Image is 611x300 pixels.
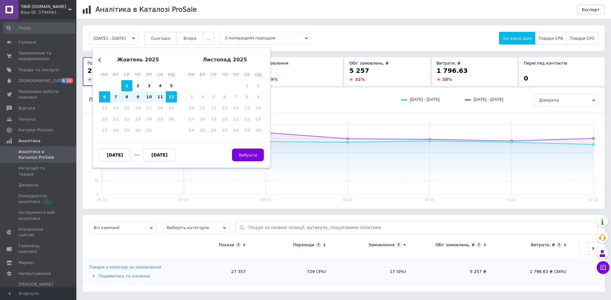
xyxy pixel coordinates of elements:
span: З попереднім періодом [220,32,311,45]
div: Not available четвер, 23-є жовтня 2025 р. [132,114,144,125]
div: чт [219,69,230,80]
span: Показники роботи компанії [18,89,59,100]
button: Експорт [577,5,605,14]
text: 12.10 [589,198,598,202]
td: 17 (0%) [332,258,412,285]
div: Choose п’ятниця, 10-е жовтня 2025 р. [144,91,155,102]
span: Маркет [18,260,35,266]
div: Замовлення [368,242,395,248]
div: Not available неділя, 30-е листопада 2025 р. [253,125,264,136]
span: Виберіть категорію [162,221,229,234]
div: листопад 2025 [186,57,264,63]
h1: Аналітика в Каталозі ProSale [95,6,197,13]
div: Not available середа, 29-е жовтня 2025 р. [121,125,132,136]
div: пт [230,69,242,80]
div: Not available п’ятниця, 24-е жовтня 2025 р. [144,114,155,125]
div: Not available субота, 8-е листопада 2025 р. [242,91,253,102]
div: Not available четвер, 27-е листопада 2025 р. [219,125,230,136]
button: Товари CPA [535,32,566,45]
div: Not available вівторок, 21-е жовтня 2025 р. [110,114,121,125]
button: Товари CPC [566,32,598,45]
div: Not available вівторок, 18-е листопада 2025 р. [197,114,208,125]
div: Переходи [293,242,314,248]
div: Not available неділя, 19-е жовтня 2025 р. [166,102,177,114]
div: Choose четвер, 2-е жовтня 2025 р. [132,80,144,91]
div: Not available понеділок, 24-е листопада 2025 р. [186,125,197,136]
div: нд [166,69,177,80]
div: Not available понеділок, 20-е жовтня 2025 р. [99,114,110,125]
div: пн [99,69,110,80]
div: Not available середа, 19-е листопада 2025 р. [208,114,219,125]
span: Замовлення та повідомлення [18,50,59,62]
span: Товари та послуги [18,67,59,73]
div: month 2025-10 [99,80,177,136]
span: 12 [66,78,73,83]
td: 1 796.63 ₴ (34%) [493,258,573,285]
div: Not available неділя, 9-е листопада 2025 р. [253,91,264,102]
span: Вчора [183,36,196,41]
button: Сьогодні [144,32,177,45]
div: вт [110,69,121,80]
div: Not available середа, 26-е листопада 2025 р. [208,125,219,136]
div: Not available субота, 15-е листопада 2025 р. [242,102,253,114]
div: Not available вівторок, 4-е листопада 2025 р. [197,91,208,102]
div: Not available середа, 12-е листопада 2025 р. [208,102,219,114]
td: 27 357 [172,258,252,285]
button: Чат з покупцем [597,261,609,274]
div: Not available п’ятниця, 28-е листопада 2025 р. [230,125,242,136]
span: Перегляд контактів [524,61,567,66]
div: Choose четвер, 9-е жовтня 2025 р. [132,91,144,102]
div: Choose неділя, 5-е жовтня 2025 р. [166,80,177,91]
div: жовтень 2025 [99,57,177,63]
button: [DATE] - [DATE] [89,32,138,45]
div: Choose вівторок, 7-е жовтня 2025 р. [110,91,121,102]
div: ср [208,69,219,80]
span: 4 [61,78,66,83]
div: Not available субота, 22-е листопада 2025 р. [242,114,253,125]
input: Пошук [3,22,75,34]
text: 11.10 [507,198,516,202]
div: Покази [219,242,234,248]
span: Джерела [535,94,598,107]
span: Відгуки [18,105,35,111]
div: month 2025-11 [186,80,264,136]
div: Not available четвер, 6-е листопада 2025 р. [219,91,230,102]
span: ТВІЙ ДЕВАЙС.UA [21,4,68,10]
div: Not available четвер, 20-е листопада 2025 р. [219,114,230,125]
input: Пошук за назвою позиції, артикулу, пошуковими запитами [249,222,595,234]
button: Previous Month [98,58,103,62]
div: Not available середа, 15-е жовтня 2025 р. [121,102,132,114]
div: Not available субота, 18-е жовтня 2025 р. [155,102,166,114]
div: Not available четвер, 30-е жовтня 2025 р. [132,125,144,136]
div: Подивитись по каналах [89,273,170,279]
span: Джерела [18,182,38,188]
div: Not available понеділок, 13-е жовтня 2025 р. [99,102,110,114]
div: Choose середа, 1-е жовтня 2025 р. [121,80,132,91]
text: 07.10 [179,198,188,202]
div: Not available субота, 1-е листопада 2025 р. [242,80,253,91]
button: Загальні дані [499,32,535,45]
div: Choose п’ятниця, 3-є жовтня 2025 р. [144,80,155,91]
div: Choose неділя, 12-е жовтня 2025 р. [166,91,177,102]
span: Обіг замовлень, ₴ [349,61,389,66]
span: Аналітика в Каталозі ProSale [18,149,59,160]
span: Категорії та товари [18,165,59,177]
text: 0 [96,192,99,197]
div: Витрати, ₴ [531,242,555,248]
span: Замовлення [262,61,288,66]
div: вт [197,69,208,80]
div: Not available понеділок, 17-е листопада 2025 р. [186,114,197,125]
text: 09.10 [343,198,352,202]
div: Not available понеділок, 27-е жовтня 2025 р. [99,125,110,136]
span: Каталог ProSale [18,127,53,133]
span: ... [206,36,210,41]
div: Not available четвер, 16-е жовтня 2025 р. [132,102,144,114]
div: чт [132,69,144,80]
div: Not available неділя, 16-е листопада 2025 р. [253,102,264,114]
div: Not available неділя, 23-є листопада 2025 р. [253,114,264,125]
div: нд [253,69,264,80]
span: [PERSON_NAME] та рахунки [18,282,59,299]
span: Всі кампанії [89,221,156,234]
span: Покази [88,61,103,66]
text: 06.10 [97,198,107,202]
